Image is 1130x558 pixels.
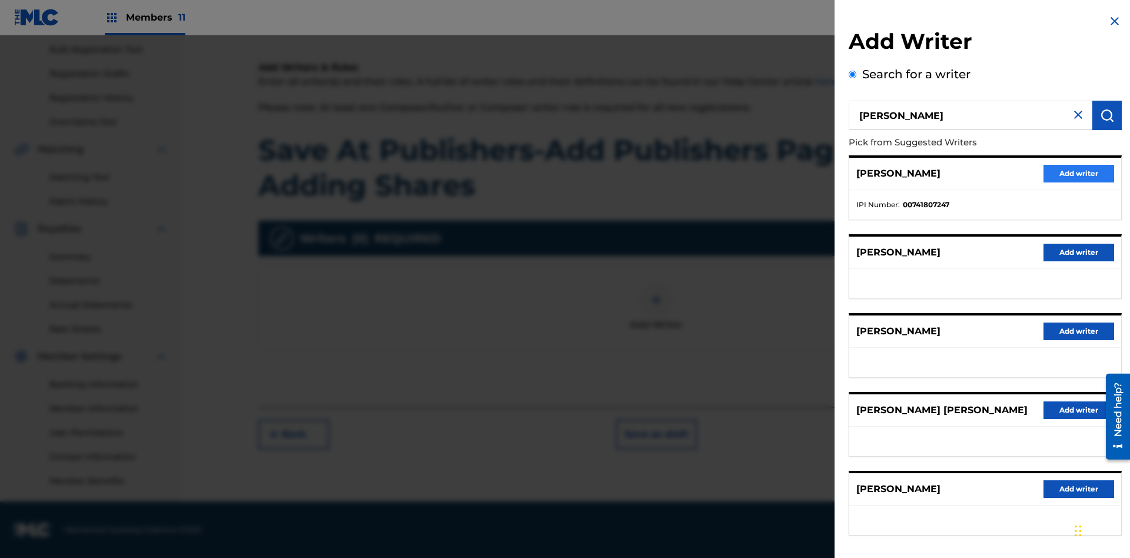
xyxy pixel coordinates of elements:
[862,67,971,81] label: Search for a writer
[1043,244,1114,261] button: Add writer
[1097,369,1130,466] iframe: Resource Center
[856,245,940,260] p: [PERSON_NAME]
[1071,501,1130,558] iframe: Chat Widget
[849,28,1122,58] h2: Add Writer
[856,167,940,181] p: [PERSON_NAME]
[178,12,185,23] span: 11
[1075,513,1082,549] div: Drag
[14,9,59,26] img: MLC Logo
[105,11,119,25] img: Top Rightsholders
[849,101,1092,130] input: Search writer's name or IPI Number
[1043,401,1114,419] button: Add writer
[1100,108,1114,122] img: Search Works
[849,130,1055,155] p: Pick from Suggested Writers
[126,11,185,24] span: Members
[856,324,940,338] p: [PERSON_NAME]
[1043,165,1114,182] button: Add writer
[1071,108,1085,122] img: close
[1043,480,1114,498] button: Add writer
[1043,323,1114,340] button: Add writer
[903,200,949,210] strong: 00741807247
[856,403,1028,417] p: [PERSON_NAME] [PERSON_NAME]
[856,200,900,210] span: IPI Number :
[856,482,940,496] p: [PERSON_NAME]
